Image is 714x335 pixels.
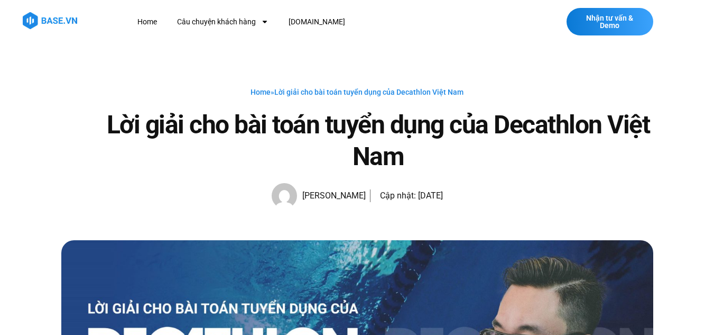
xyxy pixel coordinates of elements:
[380,191,416,201] span: Cập nhật:
[274,88,463,96] span: Lời giải cho bài toán tuyển dụng của Decathlon Việt Nam
[169,12,276,32] a: Câu chuyện khách hàng
[281,12,353,32] a: [DOMAIN_NAME]
[418,191,443,201] time: [DATE]
[577,14,643,29] span: Nhận tư vấn & Demo
[567,8,653,35] a: Nhận tư vấn & Demo
[104,109,653,173] h1: Lời giải cho bài toán tuyển dụng của Decathlon Việt Nam
[272,183,297,209] img: Picture of Hạnh Hoàng
[272,183,366,209] a: Picture of Hạnh Hoàng [PERSON_NAME]
[297,188,366,203] span: [PERSON_NAME]
[251,88,271,96] a: Home
[251,88,463,96] span: »
[129,12,165,32] a: Home
[129,12,509,32] nav: Menu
